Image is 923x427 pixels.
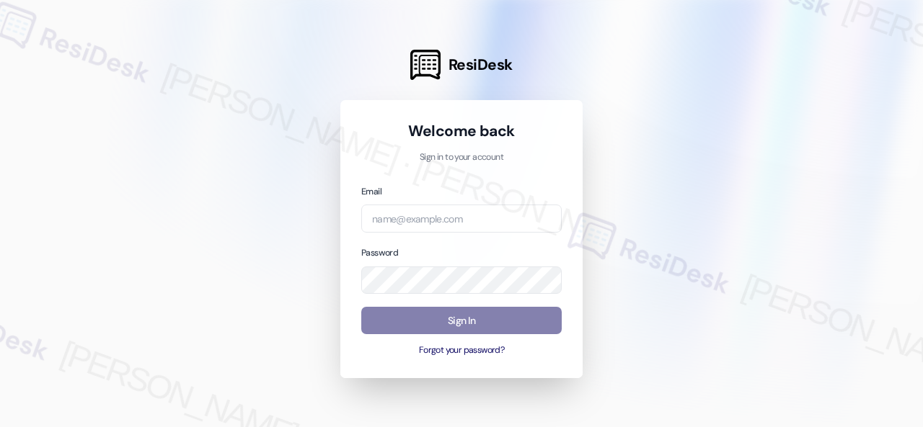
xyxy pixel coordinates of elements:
label: Password [361,247,398,259]
img: ResiDesk Logo [410,50,441,80]
input: name@example.com [361,204,562,233]
label: Email [361,186,381,197]
button: Sign In [361,307,562,335]
button: Forgot your password? [361,344,562,357]
h1: Welcome back [361,121,562,141]
span: ResiDesk [449,55,513,75]
p: Sign in to your account [361,151,562,164]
